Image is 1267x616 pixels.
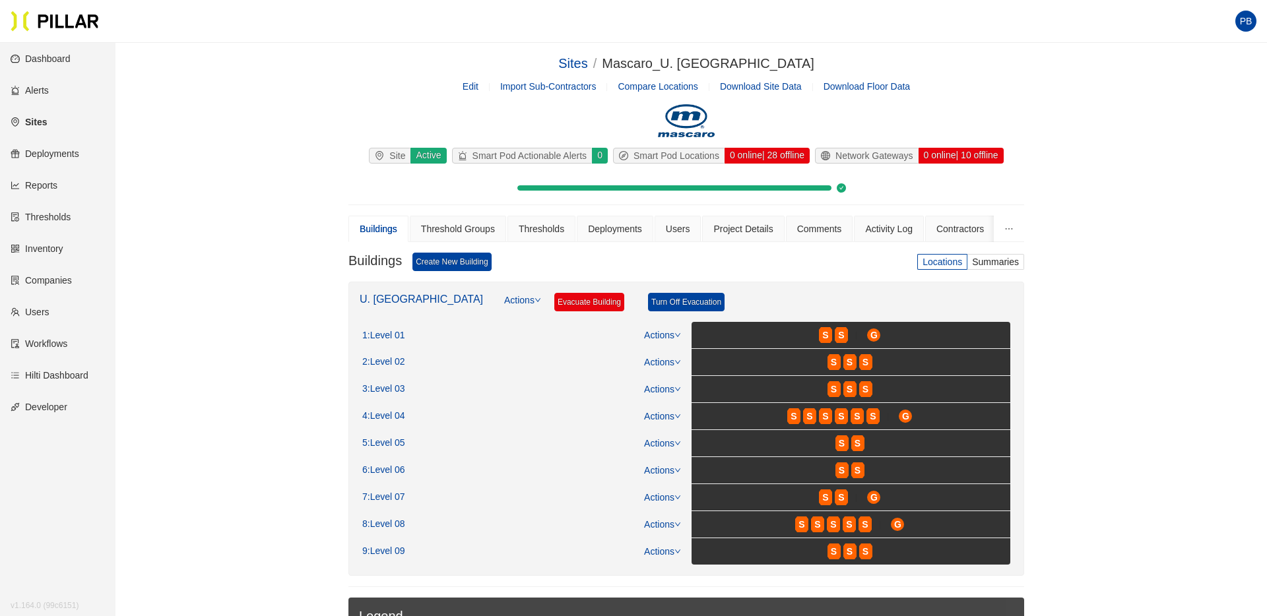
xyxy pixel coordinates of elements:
span: S [846,517,852,532]
span: : Level 03 [368,383,405,395]
div: Site [370,148,410,163]
span: : Level 06 [368,464,405,476]
a: solutionCompanies [11,275,72,286]
span: Summaries [972,257,1019,267]
span: S [854,409,860,423]
div: 2 [362,356,405,368]
a: Actions [644,519,681,530]
div: 0 online | 10 offline [918,148,1004,164]
div: 8 [362,518,405,530]
div: Threshold Groups [421,222,495,236]
div: 5 [362,437,405,449]
span: S [822,409,828,423]
span: Download Floor Data [824,81,911,92]
a: Pillar Technologies [11,11,99,32]
span: S [831,355,837,369]
span: : Level 09 [368,545,405,557]
span: S [798,517,804,532]
span: ellipsis [1004,224,1014,233]
div: Smart Pod Locations [614,148,725,163]
div: 6 [362,464,405,476]
span: S [791,409,796,423]
div: 1 [362,330,405,342]
div: 7 [362,491,405,503]
h3: Buildings [348,253,402,271]
span: S [822,490,828,505]
span: S [862,544,868,559]
a: Actions [644,438,681,448]
span: S [838,490,844,505]
span: S [855,436,861,450]
a: auditWorkflows [11,338,67,349]
div: 9 [362,545,405,557]
span: Locations [923,257,962,267]
a: Actions [504,293,541,322]
a: U. [GEOGRAPHIC_DATA] [360,293,483,305]
span: G [870,328,878,342]
a: Actions [644,357,681,367]
span: compass [619,151,633,160]
a: Edit [463,81,478,92]
span: S [847,544,853,559]
span: Download Site Data [720,81,802,92]
a: alertSmart Pod Actionable Alerts0 [449,148,610,164]
span: : Level 08 [368,518,405,530]
span: S [838,409,844,423]
div: Activity Log [865,222,913,236]
a: teamUsers [11,307,49,317]
div: Users [666,222,690,236]
span: S [838,328,844,342]
a: Turn Off Evacuation [648,293,725,311]
span: S [831,544,837,559]
span: S [870,409,876,423]
a: alertAlerts [11,85,49,96]
a: qrcodeInventory [11,243,63,254]
span: S [855,463,861,477]
span: S [862,355,868,369]
a: Actions [644,492,681,503]
span: : Level 04 [368,410,405,422]
div: Project Details [713,222,773,236]
a: Compare Locations [618,81,698,92]
span: alert [458,151,472,160]
div: Contractors [936,222,984,236]
div: Deployments [588,222,642,236]
span: check-circle [837,183,846,193]
a: environmentSites [11,117,47,127]
span: S [839,463,845,477]
a: Actions [644,546,681,557]
div: 3 [362,383,405,395]
span: down [674,548,681,555]
span: G [902,409,909,423]
a: line-chartReports [11,180,57,191]
div: Network Gateways [816,148,918,163]
span: / [593,56,597,71]
div: 0 [591,148,608,164]
span: S [839,436,845,450]
div: 4 [362,410,405,422]
a: giftDeployments [11,148,79,159]
a: Create New Building [412,253,491,271]
span: down [674,386,681,392]
span: down [674,332,681,338]
img: Mascaro Construction (Legacy) [658,104,715,137]
div: Mascaro_U. [GEOGRAPHIC_DATA] [602,53,814,74]
span: G [894,517,901,532]
a: Evacuate Building [554,293,624,311]
span: S [814,517,820,532]
button: ellipsis [994,216,1024,242]
span: : Level 01 [368,330,405,342]
span: down [535,297,541,303]
a: Actions [644,411,681,421]
a: barsHilti Dashboard [11,370,88,381]
span: : Level 05 [368,437,405,449]
div: Active [410,148,446,164]
a: Sites [558,56,587,71]
span: PB [1240,11,1252,32]
span: down [674,359,681,365]
span: S [862,517,868,532]
span: down [674,467,681,474]
span: Import Sub-Contractors [500,81,597,92]
span: S [847,382,853,396]
a: Actions [644,330,681,340]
